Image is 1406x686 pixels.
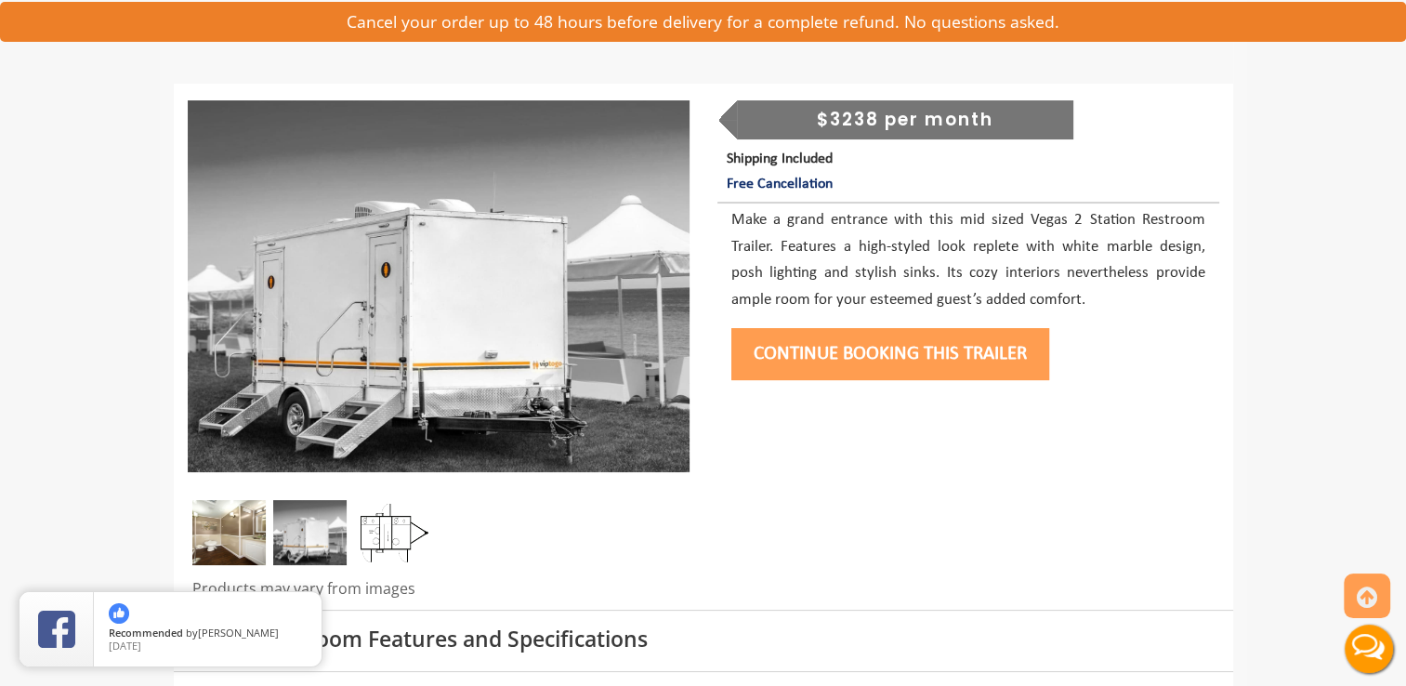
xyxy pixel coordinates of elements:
img: Inside of complete restroom with a stall and mirror [192,500,266,565]
div: Products may vary from images [188,578,690,610]
span: Recommended [109,626,183,640]
img: Review Rating [38,611,75,648]
span: [DATE] [109,639,141,653]
h3: Mobile Restroom Features and Specifications [188,627,1219,651]
img: thumbs up icon [109,603,129,624]
button: Live Chat [1332,612,1406,686]
button: Continue Booking this trailer [731,328,1049,380]
a: Continue Booking this trailer [731,344,1049,363]
span: Free Cancellation [727,177,833,191]
img: Side view of two station restroom trailer with separate doors for males and females [273,500,347,565]
span: [PERSON_NAME] [198,626,279,640]
img: Floor Plan of 2 station restroom with sink and toilet [355,500,428,565]
p: Make a grand entrance with this mid sized Vegas 2 Station Restroom Trailer. Features a high-style... [731,207,1205,315]
img: Side view of two station restroom trailer with separate doors for males and females [188,100,690,472]
div: $3238 per month [737,100,1073,139]
p: Shipping Included [727,147,1218,197]
span: by [109,627,307,640]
